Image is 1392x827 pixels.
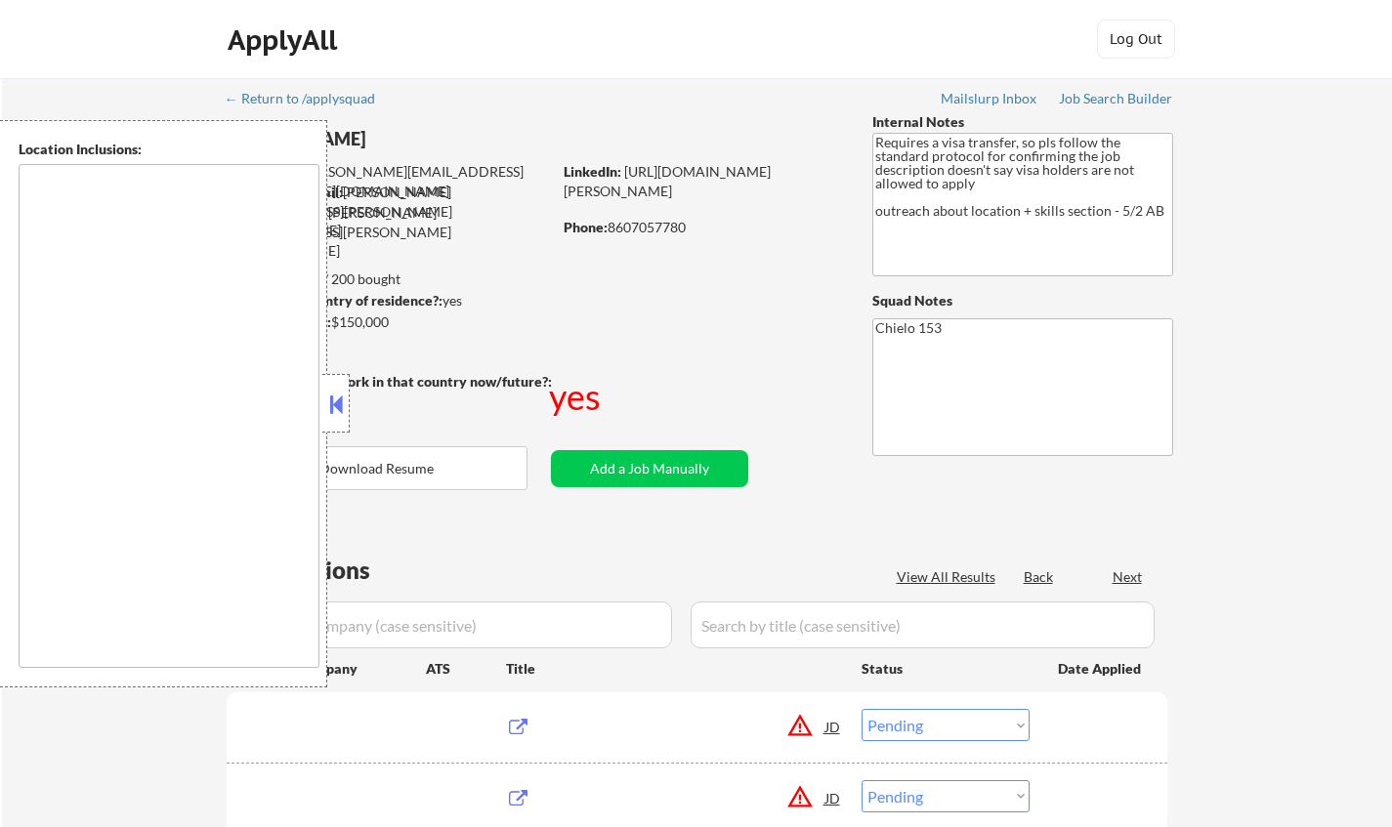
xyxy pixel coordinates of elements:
[227,203,551,261] div: [PERSON_NAME][EMAIL_ADDRESS][PERSON_NAME][DOMAIN_NAME]
[227,373,552,390] strong: Will need Visa to work in that country now/future?:
[426,659,506,679] div: ATS
[549,372,605,421] div: yes
[228,183,551,240] div: [PERSON_NAME][EMAIL_ADDRESS][PERSON_NAME][DOMAIN_NAME]
[691,601,1155,648] input: Search by title (case sensitive)
[227,446,527,490] button: Download Resume
[228,23,343,57] div: ApplyAll
[872,112,1173,132] div: Internal Notes
[226,269,551,289] div: 85 sent / 200 bought
[564,163,771,199] a: [URL][DOMAIN_NAME][PERSON_NAME]
[1058,659,1144,679] div: Date Applied
[786,783,814,810] button: warning_amber
[506,659,843,679] div: Title
[941,92,1038,105] div: Mailslurp Inbox
[227,127,628,151] div: [PERSON_NAME]
[872,291,1173,310] div: Squad Notes
[786,712,814,739] button: warning_amber
[226,291,545,310] div: yes
[1059,91,1173,110] a: Job Search Builder
[19,140,319,159] div: Location Inclusions:
[1059,92,1173,105] div: Job Search Builder
[862,650,1030,685] div: Status
[228,162,551,200] div: [PERSON_NAME][EMAIL_ADDRESS][PERSON_NAME][DOMAIN_NAME]
[564,218,840,237] div: 8607057780
[225,91,394,110] a: ← Return to /applysquad
[1113,567,1144,587] div: Next
[897,567,1001,587] div: View All Results
[1097,20,1175,59] button: Log Out
[823,780,843,815] div: JD
[232,601,672,648] input: Search by company (case sensitive)
[823,709,843,744] div: JD
[564,163,621,180] strong: LinkedIn:
[941,91,1038,110] a: Mailslurp Inbox
[1024,567,1055,587] div: Back
[225,92,394,105] div: ← Return to /applysquad
[564,219,608,235] strong: Phone:
[551,450,748,487] button: Add a Job Manually
[226,312,551,332] div: $150,000
[298,659,426,679] div: Company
